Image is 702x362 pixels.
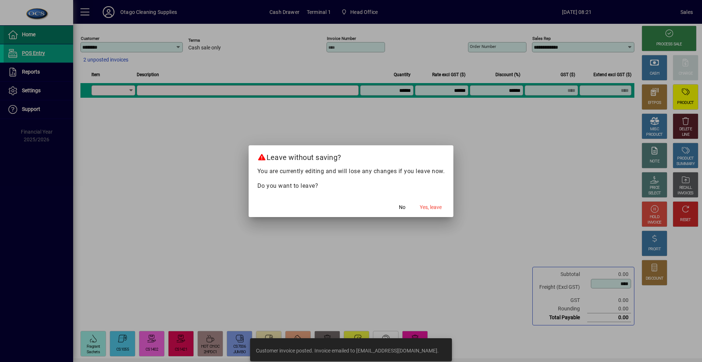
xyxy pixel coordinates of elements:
[417,201,445,214] button: Yes, leave
[257,182,445,190] p: Do you want to leave?
[249,145,454,167] h2: Leave without saving?
[257,167,445,176] p: You are currently editing and will lose any changes if you leave now.
[399,204,405,211] span: No
[420,204,442,211] span: Yes, leave
[390,201,414,214] button: No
